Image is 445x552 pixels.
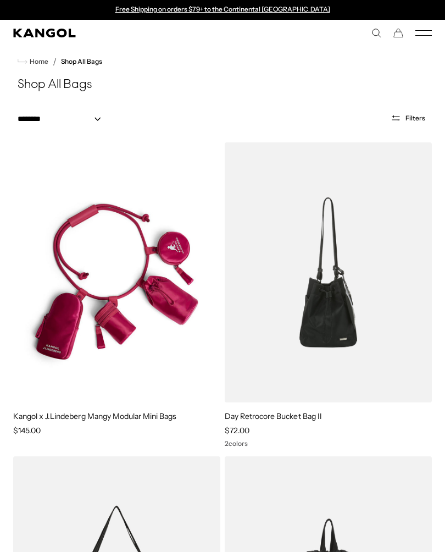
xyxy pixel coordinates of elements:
h1: Shop All Bags [13,77,432,93]
a: Kangol x J.Lindeberg Mangy Modular Mini Bags [13,411,176,421]
slideshow-component: Announcement bar [109,5,336,14]
a: Day Retrocore Bucket Bag II [225,411,322,421]
a: Free Shipping on orders $79+ to the Continental [GEOGRAPHIC_DATA] [115,5,330,13]
a: Home [18,57,48,67]
span: $145.00 [13,426,41,435]
div: 1 of 2 [109,5,336,14]
img: Day Retrocore Bucket Bag II [225,142,432,402]
a: Kangol [13,29,222,37]
a: Shop All Bags [61,58,102,65]
summary: Search here [371,28,381,38]
li: / [48,55,57,68]
span: $72.00 [225,426,249,435]
select: Sort by: Featured [13,113,112,125]
span: Filters [405,114,425,122]
span: Home [27,58,48,65]
button: Cart [393,28,403,38]
div: 2 colors [225,440,432,448]
div: Announcement [109,5,336,14]
button: Open filters [384,113,432,123]
img: Kangol x J.Lindeberg Mangy Modular Mini Bags [13,142,220,402]
button: Mobile Menu [415,28,432,38]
